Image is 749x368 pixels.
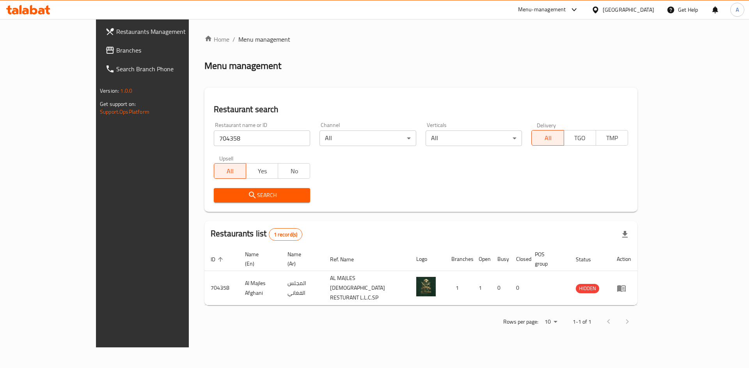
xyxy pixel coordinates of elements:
[281,271,323,305] td: المجلس الفغاني
[736,5,739,14] span: A
[220,190,304,200] span: Search
[204,271,239,305] td: 704358
[269,228,303,241] div: Total records count
[211,255,225,264] span: ID
[120,86,132,96] span: 1.0.0
[445,271,472,305] td: 1
[324,271,410,305] td: AL MAJLES [DEMOGRAPHIC_DATA] RESTURANT L.L.C.SP
[573,317,591,327] p: 1-1 of 1
[596,130,628,146] button: TMP
[211,228,302,241] h2: Restaurants list
[491,271,510,305] td: 0
[246,163,278,179] button: Yes
[426,130,522,146] div: All
[238,35,290,44] span: Menu management
[576,284,599,293] div: HIDDEN
[576,284,599,293] span: HIDDEN
[99,22,221,41] a: Restaurants Management
[214,130,310,146] input: Search for restaurant name or ID..
[116,46,215,55] span: Branches
[567,132,593,144] span: TGO
[249,166,275,177] span: Yes
[116,27,215,36] span: Restaurants Management
[204,247,637,305] table: enhanced table
[330,255,364,264] span: Ref. Name
[535,250,560,268] span: POS group
[116,64,215,74] span: Search Branch Phone
[288,250,314,268] span: Name (Ar)
[472,271,491,305] td: 1
[217,166,243,177] span: All
[445,247,472,271] th: Branches
[617,283,631,293] div: Menu
[219,155,234,161] label: Upsell
[535,132,561,144] span: All
[510,247,529,271] th: Closed
[245,250,272,268] span: Name (En)
[599,132,625,144] span: TMP
[100,99,136,109] span: Get support on:
[278,163,310,179] button: No
[537,122,556,128] label: Delivery
[603,5,654,14] div: [GEOGRAPHIC_DATA]
[611,247,637,271] th: Action
[410,247,445,271] th: Logo
[239,271,281,305] td: Al Majles Afghani
[99,41,221,60] a: Branches
[510,271,529,305] td: 0
[204,60,281,72] h2: Menu management
[214,163,246,179] button: All
[564,130,596,146] button: TGO
[214,104,628,115] h2: Restaurant search
[204,35,637,44] nav: breadcrumb
[531,130,564,146] button: All
[100,86,119,96] span: Version:
[269,231,302,238] span: 1 record(s)
[281,166,307,177] span: No
[616,225,634,244] div: Export file
[541,316,560,328] div: Rows per page:
[100,107,149,117] a: Support.OpsPlatform
[416,277,436,296] img: Al Majles Afghani
[503,317,538,327] p: Rows per page:
[214,188,310,202] button: Search
[518,5,566,14] div: Menu-management
[491,247,510,271] th: Busy
[319,130,416,146] div: All
[472,247,491,271] th: Open
[233,35,235,44] li: /
[576,255,601,264] span: Status
[99,60,221,78] a: Search Branch Phone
